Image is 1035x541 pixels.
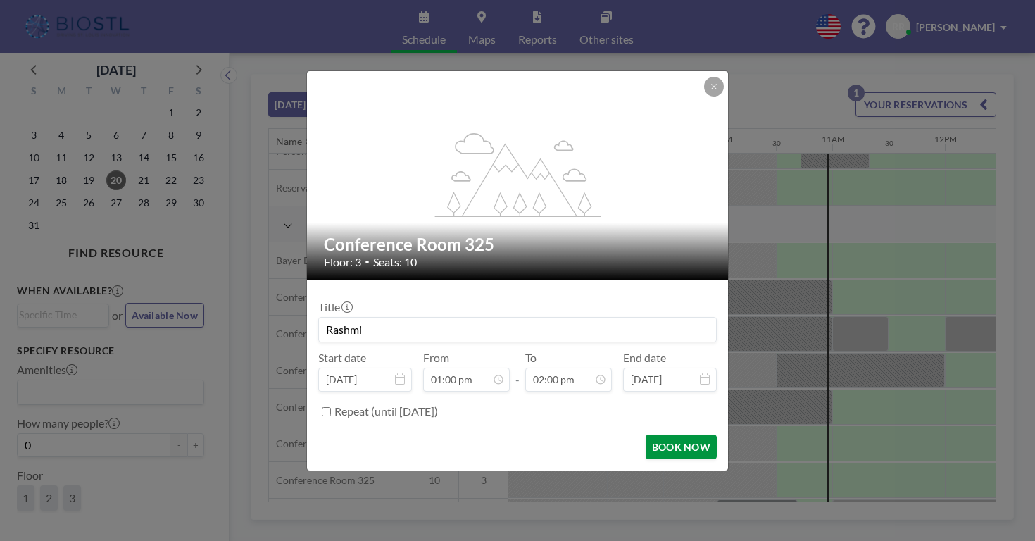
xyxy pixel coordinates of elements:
button: BOOK NOW [646,435,717,459]
span: • [365,256,370,267]
span: Floor: 3 [324,255,361,269]
label: Repeat (until [DATE]) [334,404,438,418]
span: Seats: 10 [373,255,417,269]
h2: Conference Room 325 [324,234,713,255]
g: flex-grow: 1.2; [435,132,601,216]
label: To [525,351,537,365]
label: End date [623,351,666,365]
span: - [515,356,520,387]
input: Rashmi's reservation [319,318,716,342]
label: Start date [318,351,366,365]
label: From [423,351,449,365]
label: Title [318,300,351,314]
